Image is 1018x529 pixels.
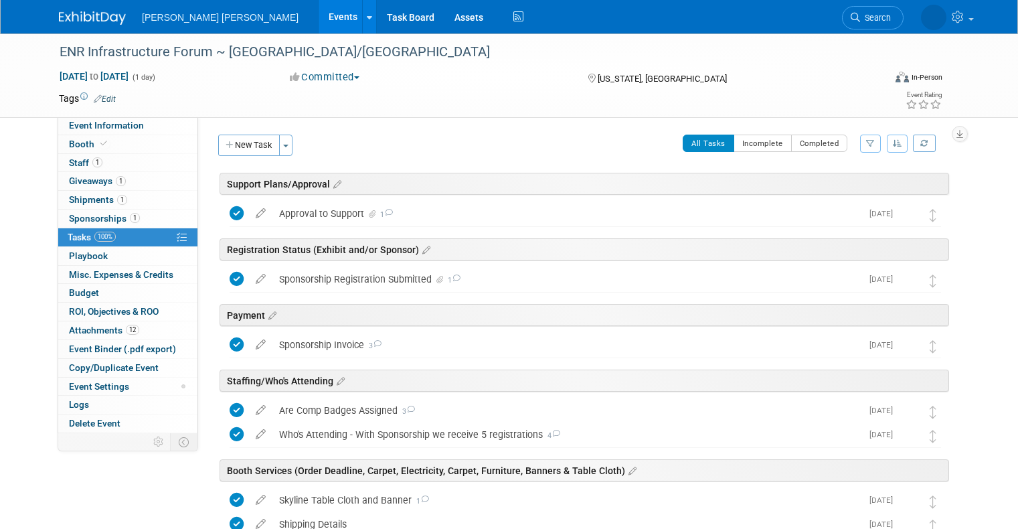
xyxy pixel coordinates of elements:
span: Event Settings [69,381,129,392]
a: Search [842,6,904,29]
button: Completed [791,135,848,152]
td: Personalize Event Tab Strip [147,433,171,451]
div: Staffing/Who's Attending [220,370,949,392]
img: Kelly Graber [900,206,917,224]
div: Sponsorship Invoice [272,333,861,356]
span: Giveaways [69,175,126,186]
span: 1 [92,157,102,167]
a: Sponsorships1 [58,210,197,228]
span: [PERSON_NAME] [PERSON_NAME] [142,12,299,23]
span: 100% [94,232,116,242]
div: Are Comp Badges Assigned [272,399,861,422]
img: Kelly Graber [900,403,917,421]
div: Booth Services (Order Deadline, Carpet, Electricity, Carpet, Furniture, Banners & Table Cloth) [220,459,949,481]
a: Shipments1 [58,191,197,209]
div: ENR Infrastructure Forum ~ [GEOGRAPHIC_DATA]/[GEOGRAPHIC_DATA] [55,40,867,64]
i: Move task [930,275,936,287]
a: Logs [58,396,197,414]
i: Booth reservation complete [100,140,107,147]
span: 1 [412,497,429,506]
span: 3 [364,342,381,350]
a: Booth [58,135,197,153]
a: Event Binder (.pdf export) [58,340,197,358]
a: Edit sections [330,177,341,190]
span: 4 [543,431,560,440]
a: Event Settings [58,378,197,396]
span: 1 [378,210,393,219]
span: to [88,71,100,82]
span: Booth [69,139,110,149]
div: Event Rating [906,92,942,98]
a: Budget [58,284,197,302]
a: Playbook [58,247,197,265]
span: Delete Event [69,418,120,429]
span: Staff [69,157,102,168]
a: Edit sections [333,374,345,387]
div: Who's Attending - With Sponsorship we receive 5 registrations [272,423,861,446]
span: Event Information [69,120,144,131]
i: Move task [930,430,936,443]
span: Attachments [69,325,139,335]
span: [DATE] [869,275,900,284]
button: Incomplete [734,135,792,152]
i: Move task [930,496,936,508]
span: Misc. Expenses & Credits [69,269,173,280]
img: Kelly Graber [900,427,917,445]
div: Skyline Table Cloth and Banner [272,489,861,512]
a: Delete Event [58,414,197,433]
a: edit [249,273,272,285]
a: Edit [94,94,116,104]
div: Registration Status (Exhibit and/or Sponsor) [220,238,949,260]
a: Tasks100% [58,228,197,246]
div: In-Person [911,72,942,82]
a: Edit sections [419,242,430,256]
a: Edit sections [625,463,637,477]
a: Attachments12 [58,321,197,339]
button: All Tasks [683,135,734,152]
a: Refresh [913,135,936,152]
span: Playbook [69,250,108,261]
span: Event Binder (.pdf export) [69,344,176,354]
div: Sponsorship Registration Submitted [272,268,861,291]
span: Copy/Duplicate Event [69,362,159,373]
a: edit [249,429,272,441]
a: Copy/Duplicate Event [58,359,197,377]
a: Giveaways1 [58,172,197,190]
span: 3 [398,407,415,416]
span: [DATE] [869,430,900,439]
img: ExhibitDay [59,11,126,25]
span: [DATE] [869,496,900,505]
a: Staff1 [58,154,197,172]
a: Misc. Expenses & Credits [58,266,197,284]
img: Kelly Graber [900,493,917,510]
span: Tasks [68,232,116,242]
a: edit [249,208,272,220]
td: Toggle Event Tabs [171,433,198,451]
a: edit [249,494,272,506]
a: ROI, Objectives & ROO [58,303,197,321]
span: 1 [130,213,140,223]
span: Search [860,13,891,23]
a: edit [249,339,272,351]
img: Kelly Graber [900,272,917,289]
span: 12 [126,325,139,335]
span: Modified Layout [181,384,185,388]
img: Format-Inperson.png [896,72,909,82]
td: Tags [59,92,116,105]
div: Approval to Support [272,202,861,225]
span: 1 [446,276,460,285]
i: Move task [930,340,936,353]
span: ROI, Objectives & ROO [69,306,159,317]
i: Move task [930,209,936,222]
span: Shipments [69,194,127,205]
span: [DATE] [DATE] [59,70,129,82]
span: Logs [69,399,89,410]
a: Event Information [58,117,197,135]
span: Budget [69,287,99,298]
div: Event Format [812,70,942,90]
div: Support Plans/Approval [220,173,949,195]
div: Payment [220,304,949,326]
span: (1 day) [131,73,155,82]
img: Kelly Graber [900,337,917,355]
i: Move task [930,406,936,419]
